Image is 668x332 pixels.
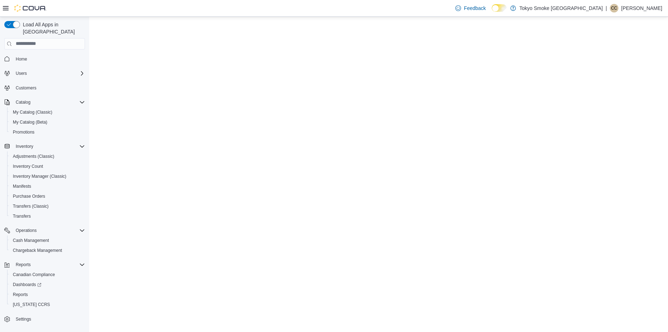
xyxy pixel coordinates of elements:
span: Customers [13,83,85,92]
span: Inventory Count [10,162,85,171]
a: Canadian Compliance [10,270,58,279]
span: Transfers [10,212,85,221]
span: Reports [13,260,85,269]
span: Adjustments (Classic) [10,152,85,161]
button: Transfers [7,211,88,221]
span: Transfers [13,213,31,219]
a: Chargeback Management [10,246,65,255]
span: Dashboards [13,282,41,287]
button: Operations [1,225,88,235]
button: Inventory [1,141,88,151]
span: My Catalog (Classic) [10,108,85,116]
span: Catalog [16,99,30,105]
button: Adjustments (Classic) [7,151,88,161]
a: Adjustments (Classic) [10,152,57,161]
a: Transfers [10,212,34,221]
span: Feedback [464,5,486,12]
span: CC [611,4,617,12]
span: Purchase Orders [10,192,85,201]
span: Inventory Count [13,164,43,169]
button: [US_STATE] CCRS [7,300,88,310]
a: Home [13,55,30,63]
button: Customers [1,83,88,93]
span: Canadian Compliance [13,272,55,277]
span: Manifests [10,182,85,191]
span: Home [16,56,27,62]
span: My Catalog (Classic) [13,109,52,115]
span: [US_STATE] CCRS [13,302,50,307]
span: Reports [10,290,85,299]
a: Manifests [10,182,34,191]
span: Purchase Orders [13,193,45,199]
button: Settings [1,314,88,324]
a: My Catalog (Beta) [10,118,50,126]
a: Dashboards [10,280,44,289]
button: Inventory Count [7,161,88,171]
span: Inventory [16,144,33,149]
span: Inventory [13,142,85,151]
button: Cash Management [7,235,88,245]
p: | [606,4,607,12]
span: My Catalog (Beta) [13,119,47,125]
button: Users [1,68,88,78]
span: Catalog [13,98,85,107]
button: My Catalog (Beta) [7,117,88,127]
span: Chargeback Management [13,248,62,253]
img: Cova [14,5,46,12]
button: My Catalog (Classic) [7,107,88,117]
a: Promotions [10,128,37,136]
span: Promotions [13,129,35,135]
button: Catalog [13,98,33,107]
button: Canadian Compliance [7,270,88,280]
span: Reports [13,292,28,297]
button: Promotions [7,127,88,137]
a: Settings [13,315,34,323]
span: Adjustments (Classic) [13,154,54,159]
span: Canadian Compliance [10,270,85,279]
span: Inventory Manager (Classic) [10,172,85,181]
a: Customers [13,84,39,92]
span: Settings [13,315,85,323]
span: Operations [16,228,37,233]
span: Users [13,69,85,78]
span: Washington CCRS [10,300,85,309]
a: Dashboards [7,280,88,290]
span: Reports [16,262,31,268]
a: Reports [10,290,31,299]
span: Operations [13,226,85,235]
button: Purchase Orders [7,191,88,201]
span: Promotions [10,128,85,136]
span: Chargeback Management [10,246,85,255]
span: Settings [16,316,31,322]
button: Catalog [1,97,88,107]
button: Manifests [7,181,88,191]
a: Inventory Count [10,162,46,171]
div: Cody Cabot-Letto [610,4,618,12]
button: Chargeback Management [7,245,88,255]
button: Operations [13,226,40,235]
a: Purchase Orders [10,192,48,201]
button: Home [1,54,88,64]
a: [US_STATE] CCRS [10,300,53,309]
button: Transfers (Classic) [7,201,88,211]
button: Users [13,69,30,78]
button: Inventory [13,142,36,151]
span: Cash Management [13,238,49,243]
a: Feedback [452,1,489,15]
span: Cash Management [10,236,85,245]
span: Users [16,71,27,76]
span: Manifests [13,183,31,189]
button: Reports [13,260,34,269]
span: Transfers (Classic) [10,202,85,211]
input: Dark Mode [492,4,507,12]
a: My Catalog (Classic) [10,108,55,116]
a: Inventory Manager (Classic) [10,172,69,181]
p: Tokyo Smoke [GEOGRAPHIC_DATA] [520,4,603,12]
a: Transfers (Classic) [10,202,51,211]
button: Reports [1,260,88,270]
span: Home [13,55,85,63]
span: Dashboards [10,280,85,289]
span: Transfers (Classic) [13,203,49,209]
button: Reports [7,290,88,300]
